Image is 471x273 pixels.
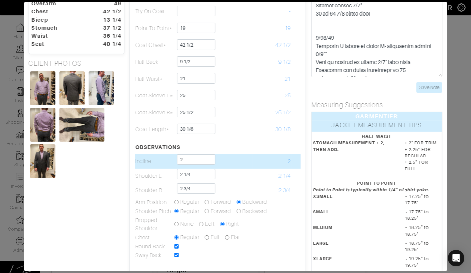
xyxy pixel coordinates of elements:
[211,207,231,215] label: Forward
[400,209,446,221] dd: ~ 17.75" to 18.25"
[135,216,174,233] td: Dropped Shoulder
[227,220,239,228] label: Right
[279,187,291,193] span: 2 3/4
[135,207,174,216] td: Shoulder Pitch
[180,220,194,228] label: None
[180,207,199,215] label: Regular
[135,169,174,183] td: Shoulder L
[243,198,267,206] label: Backward
[285,76,291,82] span: 21
[400,255,446,268] dd: ~ 19.25" to 19.75"
[279,173,291,179] span: 2 1/4
[93,32,126,40] dt: 36 1/4
[135,121,174,138] td: Coat Length*
[308,255,400,271] dt: XLARGE
[312,121,442,132] div: JACKET MEASUREMENT TIPS
[30,108,55,142] img: tsMLyQjgqKtvSHk2Gt9yYf4Q
[279,59,291,65] span: 9 1/2
[400,140,446,172] dd: + 2" FOR TRIM + 2.25" FOR REGULAR + 2.5" FOR FULL
[400,240,446,253] dd: ~ 18.75" to 19.25"
[30,71,55,105] img: TU8SJckYBVQphaAfr3Xz474B
[313,180,441,186] div: POINT TO POINT
[93,24,126,32] dt: 37 1/2
[231,233,240,241] label: Flat
[308,209,400,224] dt: SMALL
[27,8,93,16] dt: Chest
[211,198,231,206] label: Forward
[243,207,267,215] label: Backward
[135,37,174,54] td: Coat Chest*
[135,233,174,242] td: Chest
[30,144,55,178] img: xtqtwUR4aBcaWzTmWFz8L6fW
[308,140,400,175] dt: STOMACH MEASUREMENT ÷ 2, THEN ADD:
[27,32,93,40] dt: Waist
[308,224,400,240] dt: MEDIUM
[276,110,291,116] span: 25 1/2
[135,154,174,169] td: Incline
[27,16,93,24] dt: Bicep
[289,8,291,14] span: -
[135,104,174,121] td: Coat Sleeve R*
[311,101,442,109] h5: Measuring Suggestions
[135,251,174,260] td: Sway Back
[285,93,291,99] span: 25
[448,250,464,266] div: Open Intercom Messenger
[313,187,430,192] em: Point to Point is typically within 1/4" of shirt yoke.
[308,193,400,209] dt: XSMALL
[135,183,174,198] td: Shoulder R
[285,25,291,31] span: 19
[180,233,199,241] label: Regular
[308,240,400,255] dt: LARGE
[313,133,441,140] div: HALF WAIST
[29,59,124,67] h5: CLIENT PHOTOS
[135,20,174,37] td: Point To Point*
[135,54,174,70] td: Half Back
[27,40,93,48] dt: Seat
[93,8,126,16] dt: 42 1/2
[135,3,174,20] td: Try On Coat
[89,71,114,105] img: aUNuB1NmbNYpX3uMXzaAFV85
[400,193,446,206] dd: ~ 17.25" to 17.75"
[135,87,174,104] td: Coat Sleeve L*
[416,82,442,93] input: Save Note
[93,40,126,48] dt: 40 1/4
[211,233,220,241] label: Full
[59,108,104,142] img: VgT8hd5bLE49ZHU9s4XkvHuD
[27,24,93,32] dt: Stomach
[180,198,199,206] label: Regular
[288,158,291,164] span: 2
[276,126,291,132] span: 30 1/8
[135,138,174,154] th: OBSERVATIONS
[93,16,126,24] dt: 13 1/4
[400,224,446,237] dd: ~ 18.25" to 18.75"
[312,112,442,121] div: GARMENTIER
[135,242,174,251] td: Round Back
[135,198,174,207] td: Arm Position
[59,71,85,105] img: Z1XPofGkJ78AqVzfXmniyUGD
[205,220,215,228] label: Left
[135,70,174,87] td: Half Waist*
[276,42,291,48] span: 42 1/2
